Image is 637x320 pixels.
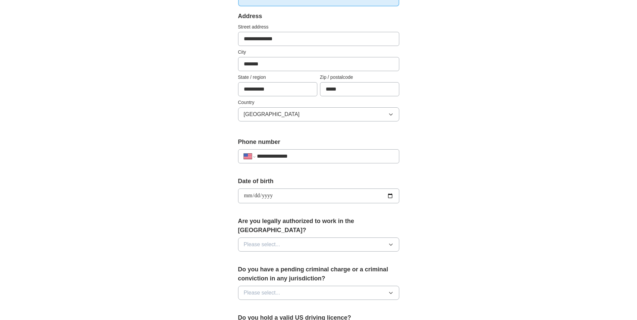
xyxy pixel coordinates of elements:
span: Please select... [244,289,280,297]
span: [GEOGRAPHIC_DATA] [244,110,300,118]
label: City [238,49,399,56]
button: Please select... [238,237,399,252]
label: Date of birth [238,177,399,186]
label: Do you have a pending criminal charge or a criminal conviction in any jurisdiction? [238,265,399,283]
label: Phone number [238,138,399,147]
label: Zip / postalcode [320,74,399,81]
label: Are you legally authorized to work in the [GEOGRAPHIC_DATA]? [238,217,399,235]
label: Country [238,99,399,106]
label: State / region [238,74,317,81]
label: Street address [238,23,399,31]
span: Please select... [244,241,280,249]
button: Please select... [238,286,399,300]
button: [GEOGRAPHIC_DATA] [238,107,399,121]
div: Address [238,12,399,21]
